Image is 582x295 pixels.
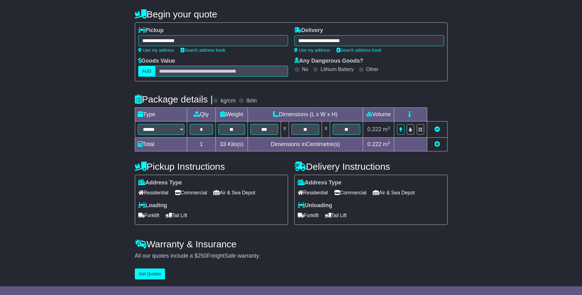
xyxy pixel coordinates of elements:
h4: Pickup Instructions [135,161,288,172]
sup: 3 [388,126,390,130]
span: 0.222 [367,141,381,147]
td: 1 [187,138,216,151]
h4: Delivery Instructions [294,161,447,172]
label: lb/in [246,98,257,104]
label: Delivery [294,27,323,34]
label: AUD [138,66,156,77]
span: Forklift [298,211,319,220]
span: Forklift [138,211,159,220]
td: Total [135,138,187,151]
a: Use my address [294,48,330,53]
td: Volume [363,108,394,121]
a: Remove this item [434,126,440,132]
span: Residential [138,188,168,197]
label: Lithium Battery [320,66,354,72]
td: Qty [187,108,216,121]
span: 33 [220,141,226,147]
label: Pickup [138,27,164,34]
span: Commercial [175,188,207,197]
td: x [281,121,289,138]
label: No [302,66,308,72]
td: Dimensions (L x W x H) [248,108,363,121]
button: Get Quotes [135,269,165,279]
span: 0.222 [367,126,381,132]
label: Loading [138,202,167,209]
span: Tail Lift [325,211,347,220]
h4: Warranty & Insurance [135,239,447,249]
a: Add new item [434,141,440,147]
a: Use my address [138,48,174,53]
span: m [383,141,390,147]
label: Other [366,66,379,72]
h4: Package details | [135,94,213,104]
span: Tail Lift [166,211,187,220]
label: Address Type [138,179,182,186]
label: Goods Value [138,58,175,64]
span: Air & Sea Depot [373,188,415,197]
td: Weight [216,108,248,121]
td: Type [135,108,187,121]
span: Residential [298,188,328,197]
span: 250 [198,253,207,259]
span: m [383,126,390,132]
div: All our quotes include a $ FreightSafe warranty. [135,253,447,259]
label: Address Type [298,179,342,186]
span: Commercial [334,188,367,197]
label: Unloading [298,202,332,209]
label: kg/cm [220,98,235,104]
td: Dimensions in Centimetre(s) [248,138,363,151]
td: x [322,121,330,138]
sup: 3 [388,140,390,145]
td: Kilo(s) [216,138,248,151]
label: Any Dangerous Goods? [294,58,363,64]
span: Air & Sea Depot [213,188,255,197]
a: Search address book [181,48,225,53]
a: Search address book [337,48,381,53]
h4: Begin your quote [135,9,447,19]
